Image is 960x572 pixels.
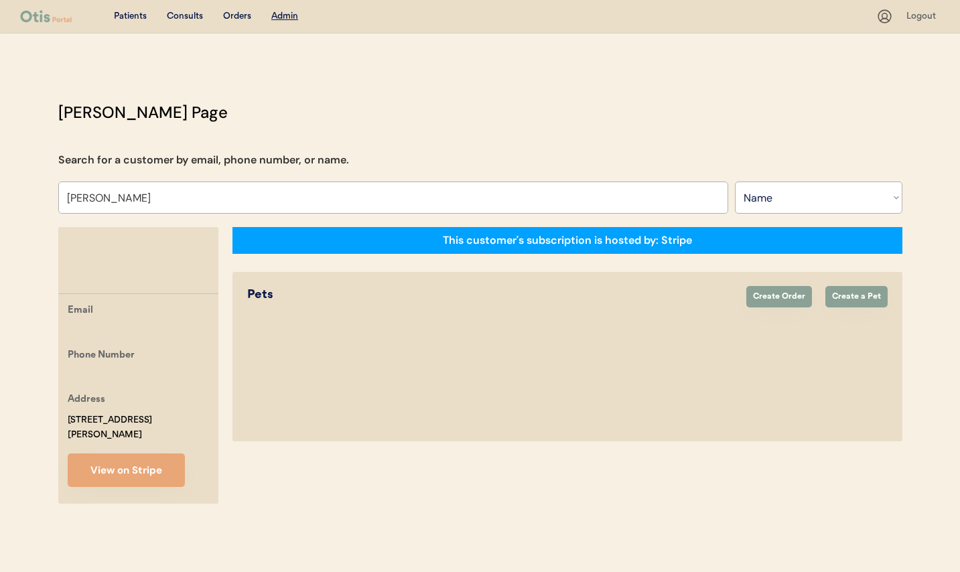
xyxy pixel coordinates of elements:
div: Consults [167,10,203,23]
div: This customer's subscription is hosted by: Stripe [443,233,692,248]
div: [PERSON_NAME] Page [58,100,228,125]
div: Phone Number [68,348,135,364]
button: Create a Pet [825,286,888,307]
input: Search by name [58,182,728,214]
div: Email [68,303,93,319]
u: Admin [271,11,298,21]
div: Pets [247,286,733,304]
div: Address [68,392,105,409]
button: View on Stripe [68,453,185,487]
div: Patients [114,10,147,23]
div: Orders [223,10,251,23]
div: Search for a customer by email, phone number, or name. [58,152,349,168]
div: [STREET_ADDRESS][PERSON_NAME] [68,413,218,443]
button: Create Order [746,286,812,307]
div: Logout [906,10,940,23]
